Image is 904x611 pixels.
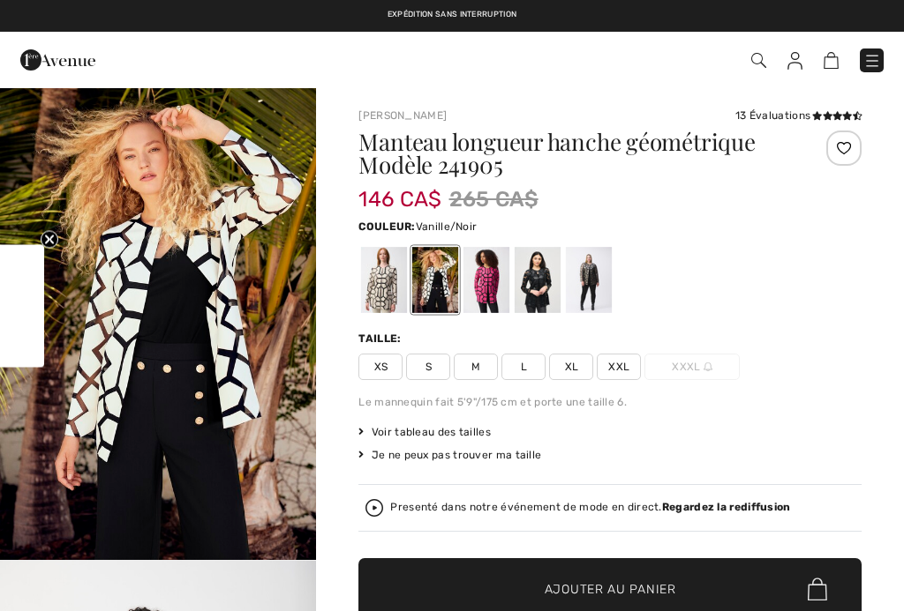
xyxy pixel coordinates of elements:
span: Ajouter au panier [545,580,676,599]
span: XS [358,354,403,380]
img: 1ère Avenue [20,42,95,78]
strong: Regardez la rediffusion [662,501,791,513]
span: Vanille/Noir [416,220,478,233]
img: Menu [863,52,881,70]
div: 13 Évaluations [735,108,862,123]
span: Voir tableau des tailles [358,424,491,440]
span: S [406,354,450,380]
span: XXL [597,354,641,380]
img: Panier d'achat [824,52,839,69]
div: Geranium/black [463,247,509,313]
img: Regardez la rediffusion [365,499,383,517]
span: L [501,354,546,380]
div: Presenté dans notre événement de mode en direct. [390,502,790,513]
a: [PERSON_NAME] [358,109,447,122]
div: Le mannequin fait 5'9"/175 cm et porte une taille 6. [358,394,862,410]
div: Noir/Noir [515,247,561,313]
span: 146 CA$ [358,169,441,212]
img: Mes infos [787,52,802,70]
button: Close teaser [41,230,58,248]
img: ring-m.svg [704,362,712,371]
h1: Manteau longueur hanche géométrique Modèle 241905 [358,130,778,176]
span: XL [549,354,593,380]
img: Bag.svg [808,577,827,600]
div: Je ne peux pas trouver ma taille [358,447,862,463]
span: Couleur: [358,220,415,233]
span: XXXL [644,354,740,380]
span: 265 CA$ [449,183,539,215]
div: Moonstone/black [361,247,407,313]
div: Taille: [358,331,404,346]
div: Vanille/Noir [412,247,458,313]
a: 1ère Avenue [20,50,95,67]
img: Recherche [751,53,766,68]
div: Gunmetal/black [566,247,612,313]
span: M [454,354,498,380]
